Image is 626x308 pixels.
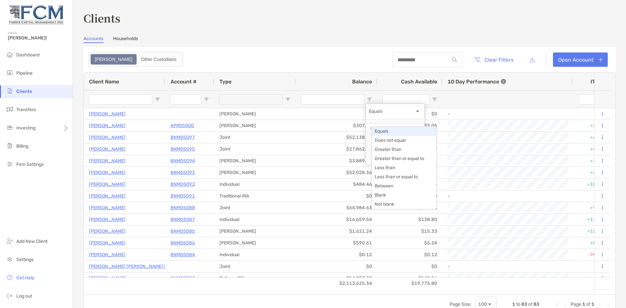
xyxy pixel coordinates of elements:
[89,169,126,177] p: [PERSON_NAME]
[214,237,296,249] div: [PERSON_NAME]
[6,105,14,113] img: transfers icon
[89,262,168,271] a: [PERSON_NAME] [PERSON_NAME] III
[113,36,138,43] a: Households
[171,94,201,105] input: Account # Filter Input
[605,302,610,307] div: Last Page
[171,157,195,165] a: 8NM05094
[573,132,612,143] div: +4.27%
[452,57,457,62] img: input icon
[89,274,126,282] a: [PERSON_NAME]
[573,214,612,225] div: +11.06%
[573,167,612,178] div: +4.79%
[432,97,437,102] button: Open Filter Menu
[553,52,608,67] a: Open Account
[16,52,39,58] span: Dashboard
[573,120,612,131] div: +2.35%
[6,292,14,300] img: logout icon
[573,237,612,249] div: +8.35%
[171,251,195,259] a: 8NM05084
[171,215,195,224] a: 8NM05087
[285,97,291,102] button: Open Filter Menu
[214,143,296,155] div: Joint
[171,192,195,200] a: 8NM05091
[375,138,406,143] span: Does not equal
[296,278,377,289] div: $2,113,625.34
[171,274,195,282] a: 8NM05083
[6,237,14,245] img: add_new_client icon
[16,257,34,262] span: Settings
[296,120,377,131] div: $307.05
[219,79,231,85] span: Type
[375,128,388,134] span: Equals
[448,73,506,90] div: 10 Day Performance
[89,133,126,141] a: [PERSON_NAME]
[296,155,377,167] div: $3,889.74
[301,94,364,105] input: Balance Filter Input
[16,239,48,244] span: Add New Client
[516,301,520,307] span: to
[296,249,377,260] div: $0.12
[214,179,296,190] div: Individual
[375,192,386,198] span: Blank
[296,190,377,202] div: $0
[16,107,36,112] span: Transfers
[6,273,14,281] img: get-help icon
[401,79,437,85] span: Cash Available
[367,97,372,102] button: Open Filter Menu
[375,156,424,161] span: Greater than or equal to
[533,301,539,307] span: 83
[512,301,515,307] span: 1
[89,110,126,118] a: [PERSON_NAME]
[377,272,442,284] div: $145.56
[214,249,296,260] div: Individual
[573,143,612,155] div: +4.28%
[296,237,377,249] div: $590.61
[582,301,585,307] span: 1
[6,160,14,168] img: firm-settings icon
[171,79,197,85] span: Account #
[89,180,126,188] p: [PERSON_NAME]
[89,145,126,153] a: [PERSON_NAME]
[573,179,612,190] div: +10.04%
[214,261,296,272] div: Joint
[89,79,119,85] span: Client Name
[171,239,195,247] a: 8NM05086
[478,301,487,307] div: 100
[586,301,590,307] span: of
[16,143,28,149] span: Billing
[204,97,209,102] button: Open Filter Menu
[365,103,425,165] div: Column Filter
[469,52,518,67] button: Clear Filters
[89,227,126,235] p: [PERSON_NAME]
[296,108,377,120] div: $0
[571,301,581,307] span: Page
[214,272,296,284] div: Rollover IRA
[89,204,126,212] a: [PERSON_NAME]
[171,133,195,141] a: 8NM05097
[16,89,32,94] span: Clients
[528,301,532,307] span: of
[450,301,471,307] div: Page Size:
[171,122,194,130] a: 4PR05000
[171,227,195,235] p: 8NM05085
[573,190,612,202] div: 0%
[377,249,442,260] div: $0.12
[89,122,126,130] a: [PERSON_NAME]
[448,109,568,119] div: -
[377,237,442,249] div: $6.24
[171,180,195,188] a: 8NM05092
[91,55,136,64] div: Zoe
[377,226,442,237] div: $15.33
[214,155,296,167] div: [PERSON_NAME]
[89,239,126,247] a: [PERSON_NAME]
